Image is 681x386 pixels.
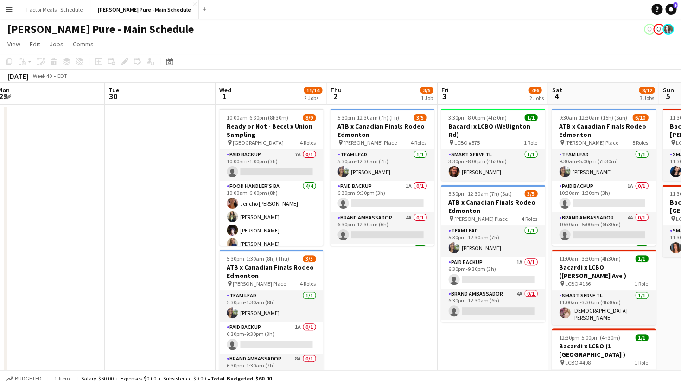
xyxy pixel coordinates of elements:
[441,185,545,322] app-job-card: 5:30pm-12:30am (7h) (Sat)3/5ATB x Canadian Finals Rodeo Edmonton [PERSON_NAME] Place4 RolesTeam L...
[300,280,316,287] span: 4 Roles
[635,334,648,341] span: 1/1
[441,149,545,181] app-card-role: Smart Serve TL1/13:30pm-8:00pm (4h30m)[PERSON_NAME]
[303,114,316,121] span: 8/9
[661,91,674,102] span: 5
[552,263,656,280] h3: Bacardi x LCBO ([PERSON_NAME] Ave )
[550,91,562,102] span: 4
[107,91,119,102] span: 30
[7,71,29,81] div: [DATE]
[524,139,537,146] span: 1 Role
[454,215,508,222] span: [PERSON_NAME] Place
[15,375,42,382] span: Budgeted
[673,2,677,8] span: 9
[644,24,655,35] app-user-avatar: Tifany Scifo
[219,354,323,385] app-card-role: Brand Ambassador8A0/16:30pm-1:30am (7h)
[552,122,656,139] h3: ATB x Canadian Finals Rodeo Edmonton
[632,114,648,121] span: 6/10
[552,342,656,359] h3: Bacardi x LCBO (1 [GEOGRAPHIC_DATA] )
[330,109,434,246] app-job-card: 5:30pm-12:30am (7h) (Fri)3/5ATB x Canadian Finals Rodeo Edmonton [PERSON_NAME] Place4 RolesTeam L...
[4,38,24,50] a: View
[552,244,656,289] app-card-role: Brand Ambassador2/2
[26,38,44,50] a: Edit
[559,114,627,121] span: 9:30am-12:30am (15h) (Sun)
[233,139,284,146] span: [GEOGRAPHIC_DATA]
[330,181,434,212] app-card-role: Paid Backup1A0/16:30pm-9:30pm (3h)
[559,334,620,341] span: 12:30pm-5:00pm (4h30m)
[528,87,541,94] span: 4/6
[552,290,656,325] app-card-role: Smart Serve TL1/111:00am-3:30pm (4h30m)[DEMOGRAPHIC_DATA][PERSON_NAME]
[219,109,323,246] app-job-card: 10:00am-6:30pm (8h30m)8/9Ready or Not - Becel x Union Sampling [GEOGRAPHIC_DATA]4 RolesPaid Backu...
[639,95,654,102] div: 3 Jobs
[81,375,272,382] div: Salary $60.00 + Expenses $0.00 + Subsistence $0.00 =
[69,38,97,50] a: Comms
[51,375,73,382] span: 1 item
[330,122,434,139] h3: ATB x Canadian Finals Rodeo Edmonton
[344,139,397,146] span: [PERSON_NAME] Place
[219,122,323,139] h3: Ready or Not - Becel x Union Sampling
[439,91,448,102] span: 3
[552,149,656,181] app-card-role: Team Lead1/19:30am-5:00pm (7h30m)[PERSON_NAME]
[219,86,231,94] span: Wed
[300,139,316,146] span: 4 Roles
[218,91,231,102] span: 1
[227,114,288,121] span: 10:00am-6:30pm (8h30m)
[219,149,323,181] app-card-role: Paid Backup7A0/110:00am-1:00pm (3h)
[219,290,323,322] app-card-role: Team Lead1/15:30pm-1:30am (8h)[PERSON_NAME]
[635,359,648,366] span: 1 Role
[665,4,676,15] a: 9
[233,280,286,287] span: [PERSON_NAME] Place
[73,40,94,48] span: Comms
[411,139,426,146] span: 4 Roles
[552,181,656,212] app-card-role: Paid Backup1A0/110:30am-1:30pm (3h)
[420,95,433,102] div: 1 Job
[57,72,67,79] div: EDT
[454,139,480,146] span: LCBO #575
[565,139,618,146] span: [PERSON_NAME] Place
[662,86,674,94] span: Sun
[559,255,621,262] span: 11:00am-3:30pm (4h30m)
[31,72,54,79] span: Week 40
[529,95,543,102] div: 2 Jobs
[522,215,537,222] span: 4 Roles
[565,280,591,287] span: LCBO #186
[414,114,426,121] span: 3/5
[441,86,448,94] span: Fri
[441,320,545,365] app-card-role: Brand Ambassador2/2
[662,24,674,35] app-user-avatar: Ashleigh Rains
[304,95,322,102] div: 2 Jobs
[219,322,323,354] app-card-role: Paid Backup1A0/16:30pm-9:30pm (3h)
[441,198,545,215] h3: ATB x Canadian Finals Rodeo Edmonton
[448,190,512,197] span: 5:30pm-12:30am (7h) (Sat)
[330,212,434,244] app-card-role: Brand Ambassador4A0/16:30pm-12:30am (6h)
[635,280,648,287] span: 1 Role
[524,190,537,197] span: 3/5
[524,114,537,121] span: 1/1
[639,87,655,94] span: 8/12
[441,257,545,289] app-card-role: Paid Backup1A0/16:30pm-9:30pm (3h)
[448,114,507,121] span: 3:30pm-8:00pm (4h30m)
[219,263,323,280] h3: ATB x Canadian Finals Rodeo Edmonton
[304,87,322,94] span: 11/14
[50,40,64,48] span: Jobs
[441,122,545,139] h3: Bacardi x LCBO (Wellignton Rd)
[337,114,399,121] span: 5:30pm-12:30am (7h) (Fri)
[7,40,20,48] span: View
[565,359,591,366] span: LCBO #408
[632,139,648,146] span: 8 Roles
[441,109,545,181] app-job-card: 3:30pm-8:00pm (4h30m)1/1Bacardi x LCBO (Wellignton Rd) LCBO #5751 RoleSmart Serve TL1/13:30pm-8:0...
[552,86,562,94] span: Sat
[227,255,289,262] span: 5:30pm-1:30am (8h) (Thu)
[552,212,656,244] app-card-role: Brand Ambassador4A0/110:30am-5:00pm (6h30m)
[46,38,67,50] a: Jobs
[330,244,434,289] app-card-role: Brand Ambassador2/2
[108,86,119,94] span: Tue
[552,250,656,325] app-job-card: 11:00am-3:30pm (4h30m)1/1Bacardi x LCBO ([PERSON_NAME] Ave ) LCBO #1861 RoleSmart Serve TL1/111:0...
[552,109,656,246] app-job-card: 9:30am-12:30am (15h) (Sun)6/10ATB x Canadian Finals Rodeo Edmonton [PERSON_NAME] Place8 RolesTeam...
[441,225,545,257] app-card-role: Team Lead1/15:30pm-12:30am (7h)[PERSON_NAME]
[7,22,194,36] h1: [PERSON_NAME] Pure - Main Schedule
[19,0,90,19] button: Factor Meals - Schedule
